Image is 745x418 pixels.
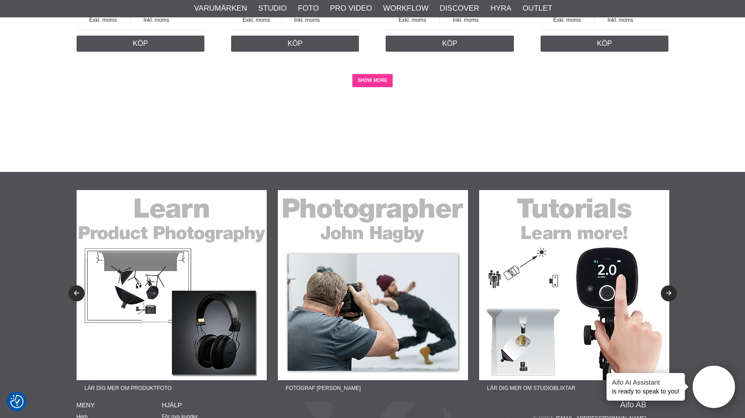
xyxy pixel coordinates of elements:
a: Köp [386,36,514,52]
a: Varumärken [194,3,247,14]
a: Outlet [522,3,552,14]
img: Annons:22-08F banner-sidfot-john.jpg [278,190,468,380]
div: is ready to speak to you! [607,373,685,401]
span: Exkl. moms [231,16,282,24]
span: Inkl. moms [594,16,647,24]
span: Lär dig mer om produktfoto [77,380,180,396]
a: Annons:22-07F banner-sidfot-learn-product.jpgLär dig mer om produktfoto [77,190,267,396]
h4: Hjälp [162,401,248,410]
a: Annons:22-01F banner-sidfot-tutorials.jpgLär dig mer om studioblixtar [479,190,669,396]
a: SHOW MORE [352,74,393,87]
button: Samtyckesinställningar [10,394,24,410]
a: Foto [298,3,319,14]
span: Lär dig mer om studioblixtar [479,380,583,396]
a: Köp [77,36,205,52]
span: Exkl. moms [541,16,594,24]
span: Inkl. moms [440,16,492,24]
h4: Meny [77,401,162,410]
a: Köp [541,36,669,52]
span: Inkl. moms [130,16,183,24]
a: Hyra [490,3,511,14]
span: Fotograf [PERSON_NAME] [278,380,369,396]
a: Köp [231,36,359,52]
button: Next [661,285,677,301]
span: Inkl. moms [282,16,332,24]
span: Exkl. moms [386,16,439,24]
a: Aifo AB [620,401,646,409]
h4: Aifo AI Assistant [612,377,680,387]
a: Workflow [383,3,428,14]
a: Studio [258,3,287,14]
a: Discover [440,3,479,14]
img: Revisit consent button [10,395,24,408]
a: Annons:22-08F banner-sidfot-john.jpgFotograf [PERSON_NAME] [278,190,468,396]
a: Pro Video [330,3,372,14]
img: Annons:22-07F banner-sidfot-learn-product.jpg [77,190,267,380]
button: Previous [69,285,85,301]
span: Exkl. moms [77,16,130,24]
img: Annons:22-01F banner-sidfot-tutorials.jpg [479,190,669,380]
